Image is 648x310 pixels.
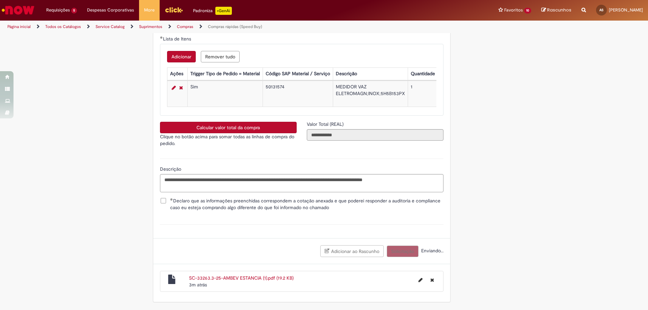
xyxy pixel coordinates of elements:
span: Somente leitura - Valor Total (REAL) [307,121,345,127]
td: Sim [187,81,263,107]
span: 10 [524,8,531,13]
p: Clique no botão acima para somar todas as linhas de compra do pedido. [160,133,297,147]
td: MEDIDOR VAZ ELETROMAGN;INOX;5H5B153PX [333,81,408,107]
a: Editar Linha 1 [170,84,178,92]
input: Valor Total (REAL) [307,129,443,141]
div: Padroniza [193,7,232,15]
button: Editar nome de arquivo SC-33263.3-25-AMBEV ESTANCIA (1).pdf [414,275,427,285]
span: Enviando... [420,248,443,254]
a: SC-33263.3-25-AMBEV ESTANCIA (1).pdf (19.2 KB) [189,275,294,281]
label: Somente leitura - Valor Total (REAL) [307,121,345,128]
th: Código SAP Material / Serviço [263,68,333,80]
a: Página inicial [7,24,31,29]
span: AS [599,8,603,12]
button: Calcular valor total da compra [160,122,297,133]
th: Quantidade [408,68,438,80]
span: Rascunhos [547,7,571,13]
a: Compras rápidas (Speed Buy) [208,24,262,29]
p: +GenAi [215,7,232,15]
a: Todos os Catálogos [45,24,81,29]
span: Declaro que as informações preenchidas correspondem a cotação anexada e que poderei responder a a... [170,197,443,211]
th: Descrição [333,68,408,80]
th: Ações [167,68,187,80]
time: 30/09/2025 09:36:12 [189,282,207,288]
img: ServiceNow [1,3,35,17]
span: 3m atrás [189,282,207,288]
textarea: Descrição [160,174,443,192]
a: Suprimentos [139,24,162,29]
th: Trigger Tipo de Pedido = Material [187,68,263,80]
button: Add a row for Lista de Itens [167,51,196,62]
button: Excluir SC-33263.3-25-AMBEV ESTANCIA (1).pdf [426,275,438,285]
span: More [144,7,155,13]
ul: Trilhas de página [5,21,427,33]
span: 5 [71,8,77,13]
span: Favoritos [504,7,523,13]
a: Compras [177,24,193,29]
span: [PERSON_NAME] [609,7,643,13]
span: Descrição [160,166,183,172]
td: 1 [408,81,438,107]
span: Obrigatório Preenchido [170,198,173,201]
span: Despesas Corporativas [87,7,134,13]
td: 50131574 [263,81,333,107]
button: Remove all rows for Lista de Itens [201,51,240,62]
img: click_logo_yellow_360x200.png [165,5,183,15]
span: Obrigatório Preenchido [160,36,163,39]
a: Service Catalog [96,24,125,29]
span: Lista de Itens [163,36,192,42]
a: Remover linha 1 [178,84,185,92]
a: Rascunhos [541,7,571,13]
span: Requisições [46,7,70,13]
